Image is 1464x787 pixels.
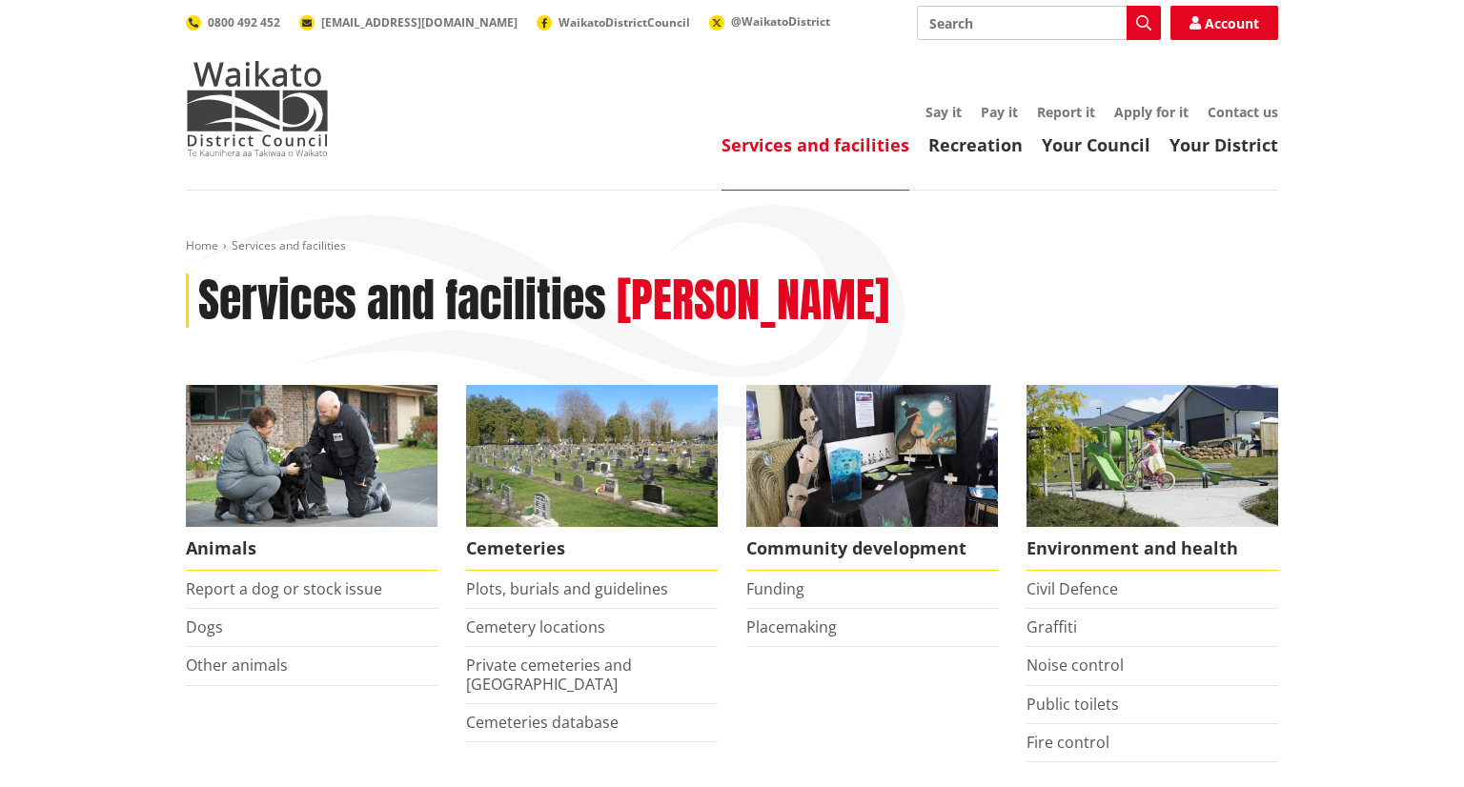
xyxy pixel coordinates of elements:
a: Report a dog or stock issue [186,578,382,599]
img: Waikato District Council - Te Kaunihera aa Takiwaa o Waikato [186,61,329,156]
a: Cemeteries database [466,712,619,733]
a: Recreation [928,133,1023,156]
span: Cemeteries [466,527,718,571]
a: Waikato District Council Animal Control team Animals [186,385,437,571]
a: Civil Defence [1027,578,1118,599]
img: Matariki Travelling Suitcase Art Exhibition [746,385,998,527]
a: Matariki Travelling Suitcase Art Exhibition Community development [746,385,998,571]
a: Report it [1037,103,1095,121]
a: Services and facilities [722,133,909,156]
a: 0800 492 452 [186,14,280,30]
img: Huntly Cemetery [466,385,718,527]
a: Home [186,237,218,253]
input: Search input [917,6,1161,40]
a: @WaikatoDistrict [709,13,830,30]
h2: [PERSON_NAME] [617,273,889,329]
a: Say it [925,103,962,121]
span: Animals [186,527,437,571]
a: Graffiti [1027,616,1077,637]
span: Community development [746,527,998,571]
a: Huntly Cemetery Cemeteries [466,385,718,571]
a: Noise control [1027,655,1124,676]
span: Environment and health [1027,527,1278,571]
a: Your District [1169,133,1278,156]
img: Animal Control [186,385,437,527]
span: Services and facilities [232,237,346,253]
a: Dogs [186,616,223,637]
span: [EMAIL_ADDRESS][DOMAIN_NAME] [321,14,518,30]
a: Cemetery locations [466,616,605,637]
a: Funding [746,578,804,599]
a: Other animals [186,655,288,676]
nav: breadcrumb [186,238,1278,254]
a: Public toilets [1027,694,1119,715]
a: New housing in Pokeno Environment and health [1027,385,1278,571]
a: Placemaking [746,616,837,637]
a: [EMAIL_ADDRESS][DOMAIN_NAME] [299,14,518,30]
img: New housing in Pokeno [1027,385,1278,527]
a: Account [1170,6,1278,40]
a: Plots, burials and guidelines [466,578,668,599]
a: Pay it [981,103,1018,121]
span: @WaikatoDistrict [731,13,830,30]
span: WaikatoDistrictCouncil [559,14,690,30]
a: Private cemeteries and [GEOGRAPHIC_DATA] [466,655,632,694]
span: 0800 492 452 [208,14,280,30]
a: Your Council [1042,133,1150,156]
a: Fire control [1027,732,1109,753]
a: Contact us [1208,103,1278,121]
h1: Services and facilities [198,273,606,329]
a: Apply for it [1114,103,1189,121]
a: WaikatoDistrictCouncil [537,14,690,30]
